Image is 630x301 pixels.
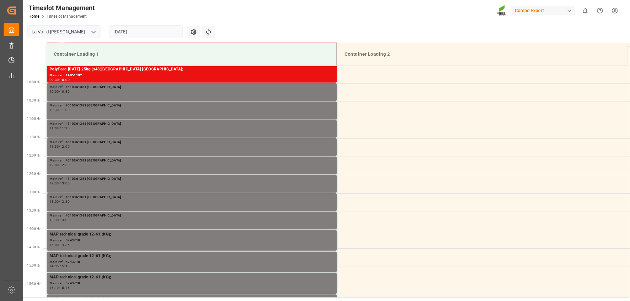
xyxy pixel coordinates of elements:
[50,231,334,238] div: MAP technical grade 12-61 (KG);
[50,176,334,182] div: Main ref : 4510361381 [GEOGRAPHIC_DATA]
[50,281,334,286] div: Main ref : 5743718
[60,218,70,221] div: 14:00
[50,213,334,218] div: Main ref : 4510361381 [GEOGRAPHIC_DATA]
[27,282,40,286] span: 15:30 Hr
[50,253,334,259] div: MAP technical grade 12-61 (KG);
[59,127,60,130] div: -
[27,99,40,102] span: 10:30 Hr
[60,182,70,185] div: 13:00
[50,243,59,246] div: 14:00
[60,108,70,111] div: 11:00
[27,172,40,176] span: 12:30 Hr
[59,243,60,246] div: -
[27,117,40,121] span: 11:00 Hr
[60,127,70,130] div: 11:30
[593,3,607,18] button: Help Center
[342,48,622,60] div: Container Loading 2
[60,286,70,289] div: 15:45
[59,108,60,111] div: -
[50,121,334,127] div: Main ref : 4510361381 [GEOGRAPHIC_DATA]
[50,73,334,78] div: Main ref : 14051192
[50,145,59,148] div: 11:30
[60,243,70,246] div: 14:35
[50,66,334,73] div: PolyFeed [DATE] 25kg (x48)[GEOGRAPHIC_DATA] [GEOGRAPHIC_DATA];
[28,26,100,38] input: Type to search/select
[27,227,40,231] span: 14:00 Hr
[50,108,59,111] div: 10:30
[50,238,334,243] div: Main ref : 5743718
[27,264,40,267] span: 15:00 Hr
[50,163,59,166] div: 12:00
[50,158,334,163] div: Main ref : 4510361381 [GEOGRAPHIC_DATA]
[59,265,60,268] div: -
[27,209,40,212] span: 13:30 Hr
[27,245,40,249] span: 14:30 Hr
[50,200,59,203] div: 13:00
[50,90,59,93] div: 10:00
[27,135,40,139] span: 11:30 Hr
[88,27,98,37] button: open menu
[51,48,331,60] div: Container Loading 1
[50,218,59,221] div: 13:30
[50,286,59,289] div: 15:10
[50,265,59,268] div: 14:35
[27,154,40,157] span: 12:00 Hr
[59,182,60,185] div: -
[59,163,60,166] div: -
[60,265,70,268] div: 15:10
[578,3,593,18] button: show 0 new notifications
[50,78,59,81] div: 09:30
[59,78,60,81] div: -
[59,286,60,289] div: -
[60,145,70,148] div: 12:00
[27,80,40,84] span: 10:00 Hr
[50,195,334,200] div: Main ref : 4510361381 [GEOGRAPHIC_DATA]
[110,26,182,38] input: DD.MM.YYYY
[50,103,334,108] div: Main ref : 4510361381 [GEOGRAPHIC_DATA]
[60,200,70,203] div: 13:30
[60,90,70,93] div: 10:30
[50,274,334,281] div: MAP technical grade 12-61 (KG);
[59,200,60,203] div: -
[29,3,95,13] div: Timeslot Management
[60,163,70,166] div: 12:30
[50,182,59,185] div: 12:30
[59,218,60,221] div: -
[512,4,578,17] button: Compo Expert
[29,14,39,19] a: Home
[497,5,508,16] img: Screenshot%202023-09-29%20at%2010.02.21.png_1712312052.png
[512,6,575,15] div: Compo Expert
[50,140,334,145] div: Main ref : 4510361381 [GEOGRAPHIC_DATA]
[50,259,334,265] div: Main ref : 5743718
[60,78,70,81] div: 10:00
[59,90,60,93] div: -
[50,85,334,90] div: Main ref : 4510361381 [GEOGRAPHIC_DATA]
[27,190,40,194] span: 13:00 Hr
[59,145,60,148] div: -
[50,127,59,130] div: 11:00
